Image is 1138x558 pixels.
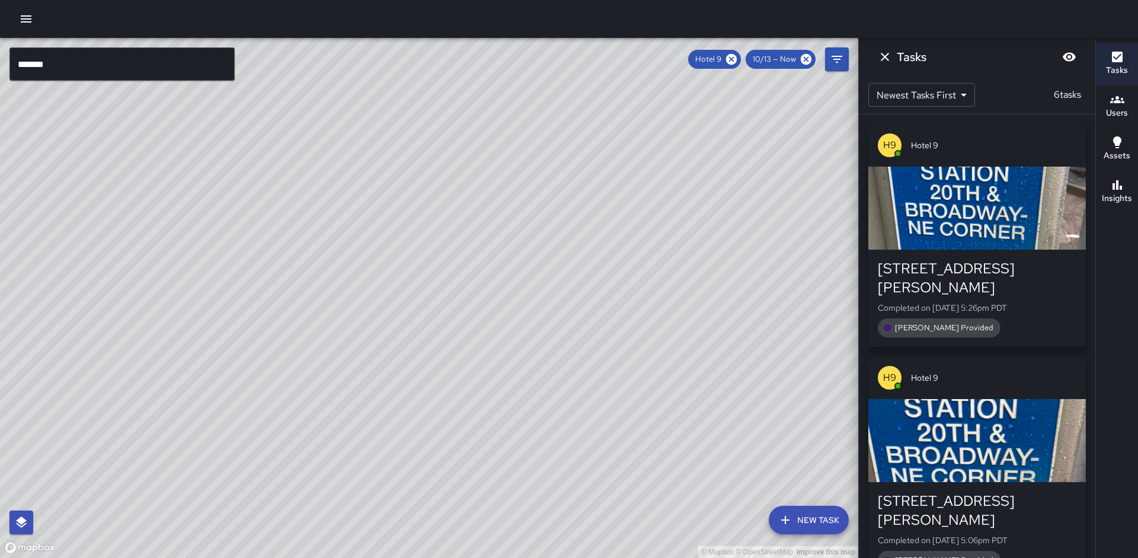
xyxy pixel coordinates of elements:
span: Hotel 9 [911,139,1076,151]
p: H9 [883,371,896,385]
button: H9Hotel 9[STREET_ADDRESS][PERSON_NAME]Completed on [DATE] 5:26pm PDT[PERSON_NAME] Provided [868,124,1086,347]
div: Hotel 9 [688,50,741,69]
button: Tasks [1096,43,1138,85]
h6: Insights [1102,192,1132,205]
button: Blur [1057,45,1081,69]
button: Assets [1096,128,1138,171]
p: H9 [883,138,896,152]
div: 10/13 — Now [746,50,816,69]
button: Insights [1096,171,1138,213]
h6: Tasks [897,47,926,66]
p: 6 tasks [1049,88,1086,102]
h6: Assets [1104,149,1130,162]
div: Newest Tasks First [868,83,975,107]
button: Dismiss [873,45,897,69]
button: Users [1096,85,1138,128]
button: Filters [825,47,849,71]
span: [PERSON_NAME] Provided [888,322,1000,334]
p: Completed on [DATE] 5:06pm PDT [878,534,1076,546]
h6: Tasks [1106,64,1128,77]
span: 10/13 — Now [746,53,803,65]
button: New Task [769,506,849,534]
span: Hotel 9 [688,53,728,65]
span: Hotel 9 [911,372,1076,384]
h6: Users [1106,107,1128,120]
div: [STREET_ADDRESS][PERSON_NAME] [878,492,1076,530]
div: [STREET_ADDRESS][PERSON_NAME] [878,259,1076,297]
p: Completed on [DATE] 5:26pm PDT [878,302,1076,314]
